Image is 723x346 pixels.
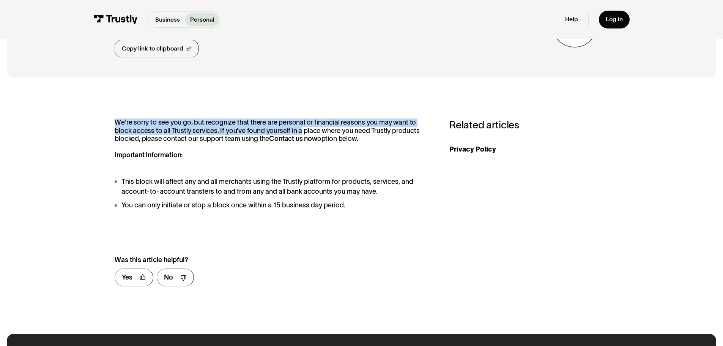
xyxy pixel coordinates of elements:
a: Log in [599,11,630,28]
a: Yes [115,269,153,286]
a: No [157,269,194,286]
a: Privacy Policy [449,134,608,165]
h3: Related articles [449,118,608,131]
a: Copy link to clipboard [115,40,198,57]
li: You can only initiate or stop a block once within a 15 business day period. [115,200,432,210]
div: Was this article helpful? [115,255,414,265]
div: Privacy Policy [449,144,608,155]
img: Trustly Logo [93,15,138,24]
div: No [164,272,173,283]
p: Business [155,15,180,24]
p: We're sorry to see you go, but recognize that there are personal or financial reasons you may wan... [115,118,432,160]
a: Help [565,16,578,23]
strong: Contact us now [269,135,317,142]
p: Personal [190,15,214,24]
li: This block will affect any and all merchants using the Trustly platform for products, services, a... [115,177,432,197]
strong: Important Information: [115,151,183,159]
a: Personal [185,13,219,26]
a: Business [150,13,185,26]
div: Copy link to clipboard [122,44,183,53]
div: Log in [606,16,623,23]
div: Yes [122,272,132,283]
